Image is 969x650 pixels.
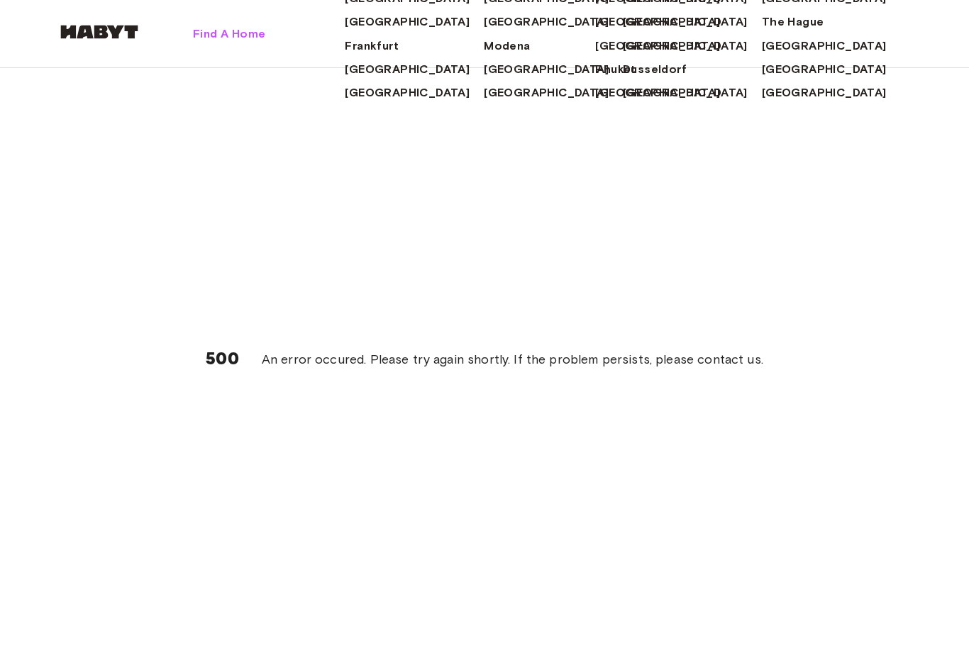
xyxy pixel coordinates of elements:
[484,38,544,55] a: Modena
[484,13,623,30] a: [GEOGRAPHIC_DATA]
[345,84,484,101] a: [GEOGRAPHIC_DATA]
[484,13,609,30] span: [GEOGRAPHIC_DATA]
[762,84,901,101] a: [GEOGRAPHIC_DATA]
[484,84,623,101] a: [GEOGRAPHIC_DATA]
[595,84,720,101] span: [GEOGRAPHIC_DATA]
[762,13,824,30] span: The Hague
[345,61,470,78] span: [GEOGRAPHIC_DATA]
[345,13,470,30] span: [GEOGRAPHIC_DATA]
[595,13,720,30] span: [GEOGRAPHIC_DATA]
[595,61,650,78] a: Phuket
[262,350,763,369] span: An error occured. Please try again shortly. If the problem persists, please contact us.
[595,61,636,78] span: Phuket
[762,84,887,101] span: [GEOGRAPHIC_DATA]
[345,38,413,55] a: Frankfurt
[623,61,687,78] span: Dusseldorf
[595,84,734,101] a: [GEOGRAPHIC_DATA]
[595,38,734,55] a: [GEOGRAPHIC_DATA]
[193,26,265,43] span: Find A Home
[762,61,887,78] span: [GEOGRAPHIC_DATA]
[57,25,142,39] img: Habyt
[484,84,609,101] span: [GEOGRAPHIC_DATA]
[345,61,484,78] a: [GEOGRAPHIC_DATA]
[345,13,484,30] a: [GEOGRAPHIC_DATA]
[762,38,887,55] span: [GEOGRAPHIC_DATA]
[595,13,734,30] a: [GEOGRAPHIC_DATA]
[345,38,399,55] span: Frankfurt
[595,38,720,55] span: [GEOGRAPHIC_DATA]
[623,61,701,78] a: Dusseldorf
[345,84,470,101] span: [GEOGRAPHIC_DATA]
[762,61,901,78] a: [GEOGRAPHIC_DATA]
[206,344,239,374] h6: 500
[182,20,277,48] button: Find A Home
[484,61,609,78] span: [GEOGRAPHIC_DATA]
[762,38,901,55] a: [GEOGRAPHIC_DATA]
[762,13,838,30] a: The Hague
[484,61,623,78] a: [GEOGRAPHIC_DATA]
[484,38,530,55] span: Modena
